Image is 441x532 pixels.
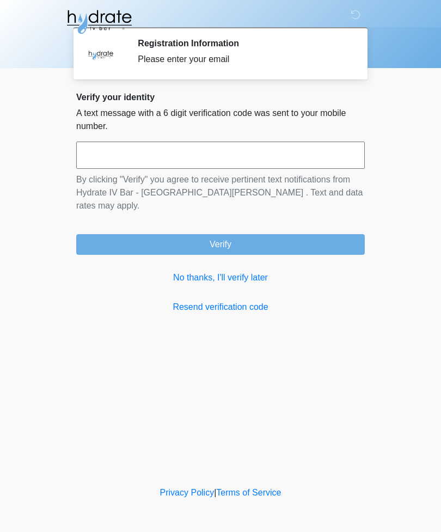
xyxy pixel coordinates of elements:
button: Verify [76,234,365,255]
a: Privacy Policy [160,488,215,497]
img: Hydrate IV Bar - Fort Collins Logo [65,8,133,35]
a: No thanks, I'll verify later [76,271,365,284]
a: Terms of Service [216,488,281,497]
img: Agent Avatar [84,38,117,71]
div: Please enter your email [138,53,348,66]
p: By clicking "Verify" you agree to receive pertinent text notifications from Hydrate IV Bar - [GEO... [76,173,365,212]
a: | [214,488,216,497]
a: Resend verification code [76,301,365,314]
h2: Verify your identity [76,92,365,102]
p: A text message with a 6 digit verification code was sent to your mobile number. [76,107,365,133]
